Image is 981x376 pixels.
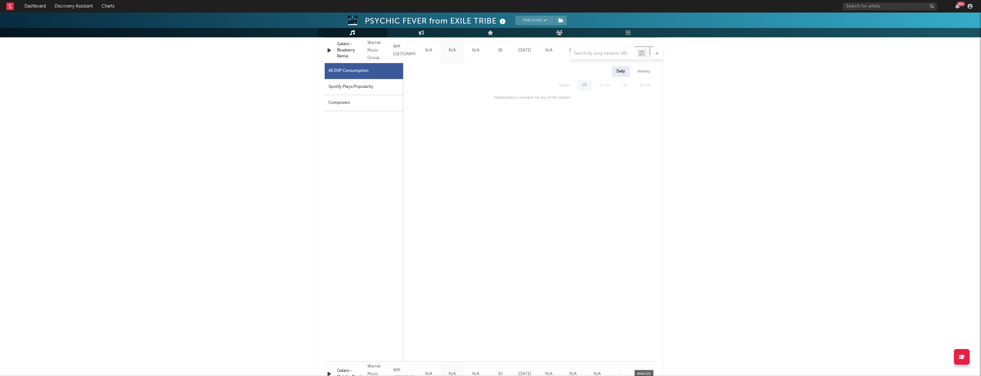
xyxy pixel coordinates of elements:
div: WM [GEOGRAPHIC_DATA] [393,43,416,58]
button: 99+ [955,4,960,9]
div: No daily data is available for any of the regions. [488,94,572,101]
div: Weekly [633,66,655,77]
div: Daily [612,66,630,77]
div: Composers [325,95,403,111]
button: Tracking [515,16,555,25]
a: Gelato - Blueberry Remix [337,41,364,60]
div: All DSP Consumption [329,67,369,75]
div: Warner Music Group release, © 2025 10K Projects / LDH JAPAN Inc. [367,39,390,62]
div: Spotify Plays/Popularity [325,79,403,95]
div: PSYCHIC FEVER from EXILE TRIBE [365,16,508,26]
input: Search for artists [843,3,937,10]
input: Search by song name or URL [571,51,637,56]
div: All DSP Consumption [325,63,403,79]
div: 99 + [957,2,965,6]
